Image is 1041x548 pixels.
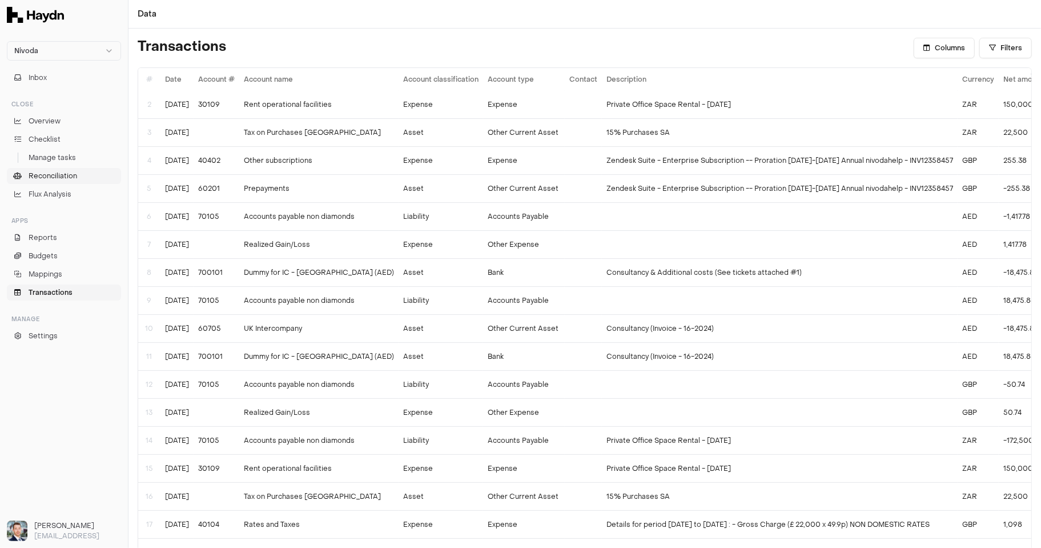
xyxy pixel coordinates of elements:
[29,331,58,341] span: Settings
[239,90,399,118] td: Rent operational facilities
[488,75,534,84] span: Account type
[244,75,293,84] span: Account name
[602,510,958,538] td: Details for period [DATE] to [DATE] : - Gross Charge (£ 22,000 x 49.9p) NON DOMESTIC RATES
[7,70,121,86] button: Inbox
[399,258,483,286] td: Asset
[194,342,239,370] td: 700101
[399,426,483,454] td: Liability
[160,174,194,202] td: [DATE]
[399,146,483,174] td: Expense
[958,398,999,426] td: GBP
[399,510,483,538] td: Expense
[483,342,565,370] td: Bank
[239,118,399,146] td: Tax on Purchases [GEOGRAPHIC_DATA]
[138,38,226,58] h1: Transactions
[194,146,239,174] td: 40402
[7,150,121,166] a: Manage tasks
[979,38,1032,58] button: Filters
[239,314,399,342] td: UK Intercompany
[602,146,958,174] td: Zendesk Suite - Enterprise Subscription -- Proration [DATE]-[DATE] Annual nivodahelp - INV12358457
[138,398,160,426] td: 13
[160,370,194,398] td: [DATE]
[483,146,565,174] td: Expense
[160,230,194,258] td: [DATE]
[160,510,194,538] td: [DATE]
[483,286,565,314] td: Accounts Payable
[239,426,399,454] td: Accounts payable non diamonds
[239,482,399,510] td: Tax on Purchases [GEOGRAPHIC_DATA]
[7,285,121,301] a: Transactions
[7,230,121,246] a: Reports
[160,314,194,342] td: [DATE]
[239,230,399,258] td: Realized Gain/Loss
[399,202,483,230] td: Liability
[160,90,194,118] td: [DATE]
[7,7,64,23] img: Haydn Logo
[399,286,483,314] td: Liability
[7,131,121,147] a: Checklist
[29,189,71,199] span: Flux Analysis
[239,258,399,286] td: Dummy for IC - [GEOGRAPHIC_DATA] (AED)
[29,153,76,163] span: Manage tasks
[602,482,958,510] td: 15% Purchases SA
[403,75,479,84] span: Account classification
[239,454,399,482] td: Rent operational facilities
[7,186,121,202] a: Flux Analysis
[194,90,239,118] td: 30109
[7,211,121,230] div: Apps
[14,46,38,55] span: Nivoda
[399,370,483,398] td: Liability
[138,426,160,454] td: 14
[29,269,62,279] span: Mappings
[138,118,160,146] td: 3
[239,398,399,426] td: Realized Gain/Loss
[239,370,399,398] td: Accounts payable non diamonds
[958,202,999,230] td: AED
[239,510,399,538] td: Rates and Taxes
[7,95,121,113] div: Close
[602,90,958,118] td: Private Office Space Rental - [DATE]
[239,286,399,314] td: Accounts payable non diamonds
[160,286,194,314] td: [DATE]
[399,90,483,118] td: Expense
[194,454,239,482] td: 30109
[160,482,194,510] td: [DATE]
[958,230,999,258] td: AED
[958,510,999,538] td: GBP
[399,482,483,510] td: Asset
[198,75,235,84] span: Account #
[602,314,958,342] td: Consultancy (Invoice - 16-2024)
[138,90,160,118] td: 2
[7,41,121,61] button: Nivoda
[7,328,121,344] a: Settings
[160,146,194,174] td: [DATE]
[160,454,194,482] td: [DATE]
[958,146,999,174] td: GBP
[138,9,156,20] a: Data
[160,202,194,230] td: [DATE]
[7,248,121,264] a: Budgets
[138,174,160,202] td: 5
[399,454,483,482] td: Expense
[958,426,999,454] td: ZAR
[160,342,194,370] td: [DATE]
[958,286,999,314] td: AED
[958,118,999,146] td: ZAR
[160,426,194,454] td: [DATE]
[958,90,999,118] td: ZAR
[138,370,160,398] td: 12
[483,202,565,230] td: Accounts Payable
[958,258,999,286] td: AED
[958,314,999,342] td: AED
[194,370,239,398] td: 70105
[483,426,565,454] td: Accounts Payable
[138,146,160,174] td: 4
[29,251,58,261] span: Budgets
[194,426,239,454] td: 70105
[194,174,239,202] td: 60201
[138,286,160,314] td: 9
[138,314,160,342] td: 10
[239,202,399,230] td: Accounts payable non diamonds
[483,482,565,510] td: Other Current Asset
[483,454,565,482] td: Expense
